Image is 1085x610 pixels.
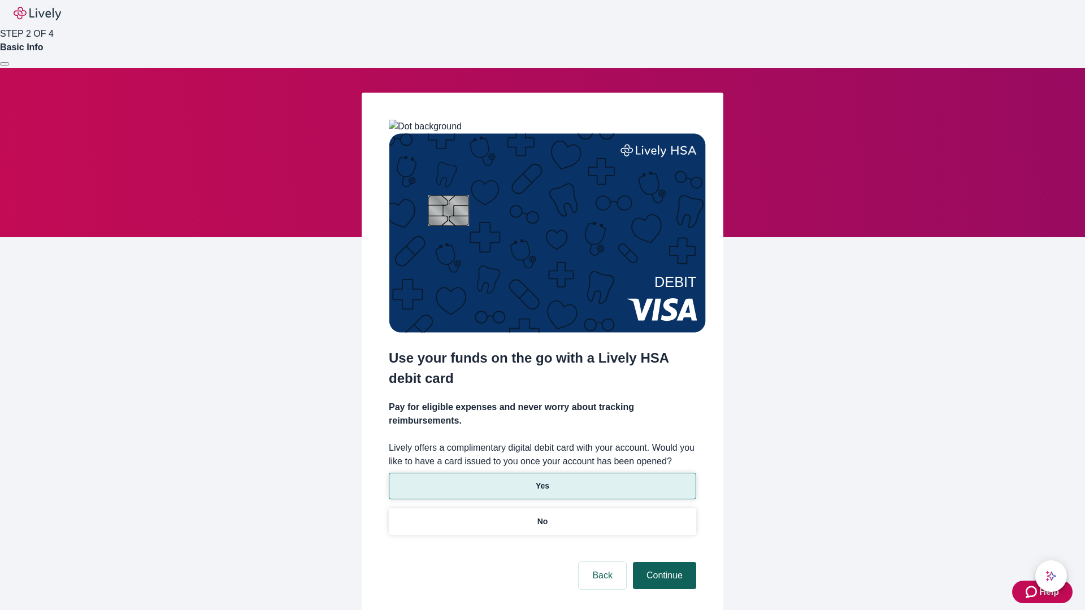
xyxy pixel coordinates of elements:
p: Yes [536,480,549,492]
button: Yes [389,473,696,499]
h2: Use your funds on the go with a Lively HSA debit card [389,348,696,389]
p: No [537,516,548,528]
img: Dot background [389,120,462,133]
svg: Lively AI Assistant [1045,570,1057,582]
h4: Pay for eligible expenses and never worry about tracking reimbursements. [389,400,696,428]
img: Debit card [389,133,706,333]
img: Lively [14,7,61,20]
button: Zendesk support iconHelp [1012,581,1073,603]
button: Continue [633,562,696,589]
button: Back [579,562,626,589]
label: Lively offers a complimentary digital debit card with your account. Would you like to have a card... [389,441,696,468]
button: chat [1035,560,1067,592]
button: No [389,508,696,535]
span: Help [1039,585,1059,599]
svg: Zendesk support icon [1026,585,1039,599]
